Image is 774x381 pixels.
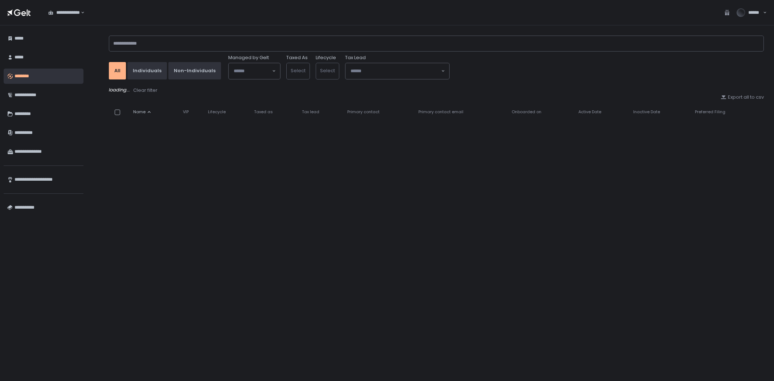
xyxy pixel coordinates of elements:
span: Preferred Filing [695,109,725,115]
div: Individuals [133,67,161,74]
div: Non-Individuals [174,67,216,74]
span: Tax lead [302,109,319,115]
button: All [109,62,126,79]
span: Active Date [578,109,601,115]
span: Onboarded on [512,109,541,115]
span: Managed by Gelt [228,54,269,61]
span: Name [133,109,146,115]
button: Export all to csv [721,94,764,101]
div: Search for option [229,63,280,79]
label: Taxed As [286,54,308,61]
div: All [114,67,120,74]
span: Select [291,67,306,74]
div: Search for option [345,63,449,79]
input: Search for option [234,67,271,75]
input: Search for option [351,67,441,75]
span: Tax Lead [345,54,366,61]
button: Non-Individuals [168,62,221,79]
div: Search for option [44,5,85,20]
span: Primary contact [347,109,380,115]
span: VIP [183,109,189,115]
button: Clear filter [133,87,158,94]
label: Lifecycle [316,54,336,61]
span: Select [320,67,335,74]
span: Inactive Date [633,109,660,115]
span: Lifecycle [208,109,226,115]
button: Individuals [127,62,167,79]
span: Primary contact email [418,109,463,115]
span: Taxed as [254,109,273,115]
div: loading... [109,87,764,94]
